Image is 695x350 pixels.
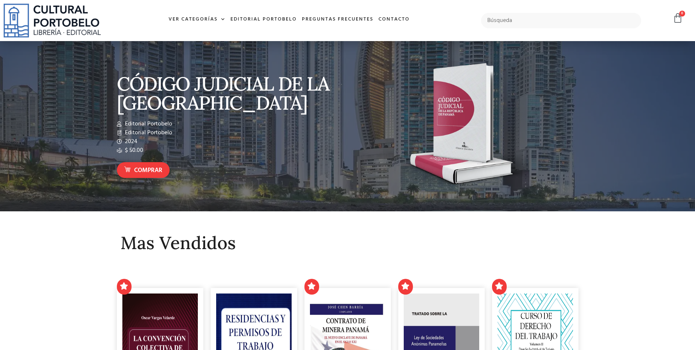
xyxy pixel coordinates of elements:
a: Ver Categorías [166,12,228,28]
span: Editorial Portobelo [123,128,172,137]
input: Búsqueda [481,13,641,28]
a: Comprar [117,162,170,178]
a: Preguntas frecuentes [299,12,376,28]
h2: Mas Vendidos [121,233,575,253]
a: Contacto [376,12,412,28]
span: 0 [679,11,685,17]
a: 0 [673,13,683,23]
p: CÓDIGO JUDICIAL DE LA [GEOGRAPHIC_DATA] [117,74,344,112]
span: Editorial Portobelo [123,120,172,128]
span: Comprar [134,166,162,175]
span: $ 50.00 [123,146,143,155]
a: Editorial Portobelo [228,12,299,28]
span: 2024 [123,137,137,146]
